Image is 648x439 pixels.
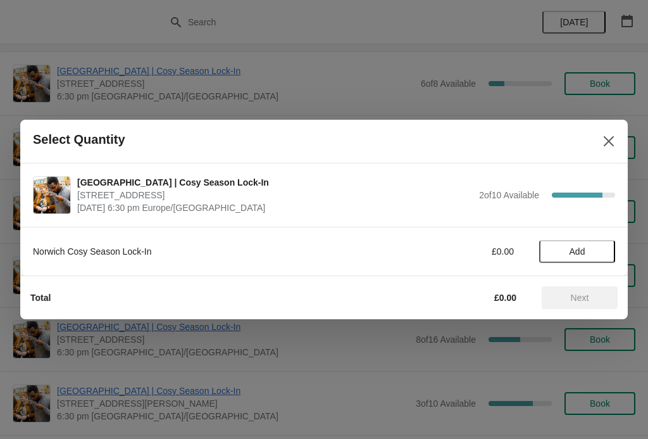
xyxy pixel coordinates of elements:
span: Add [570,246,585,257]
img: Norwich | Cosy Season Lock-In | 9 Back Of The Inns, Norwich NR2 1PT, UK | September 11 | 6:30 pm ... [34,177,70,213]
button: Close [597,130,620,153]
button: Add [539,240,615,263]
h2: Select Quantity [33,132,125,147]
span: [DATE] 6:30 pm Europe/[GEOGRAPHIC_DATA] [77,201,473,214]
span: 2 of 10 Available [479,190,539,200]
span: [GEOGRAPHIC_DATA] | Cosy Season Lock-In [77,176,473,189]
div: Norwich Cosy Season Lock-In [33,245,375,258]
div: £0.00 [400,245,514,258]
strong: £0.00 [494,293,516,303]
strong: Total [30,293,51,303]
span: [STREET_ADDRESS] [77,189,473,201]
